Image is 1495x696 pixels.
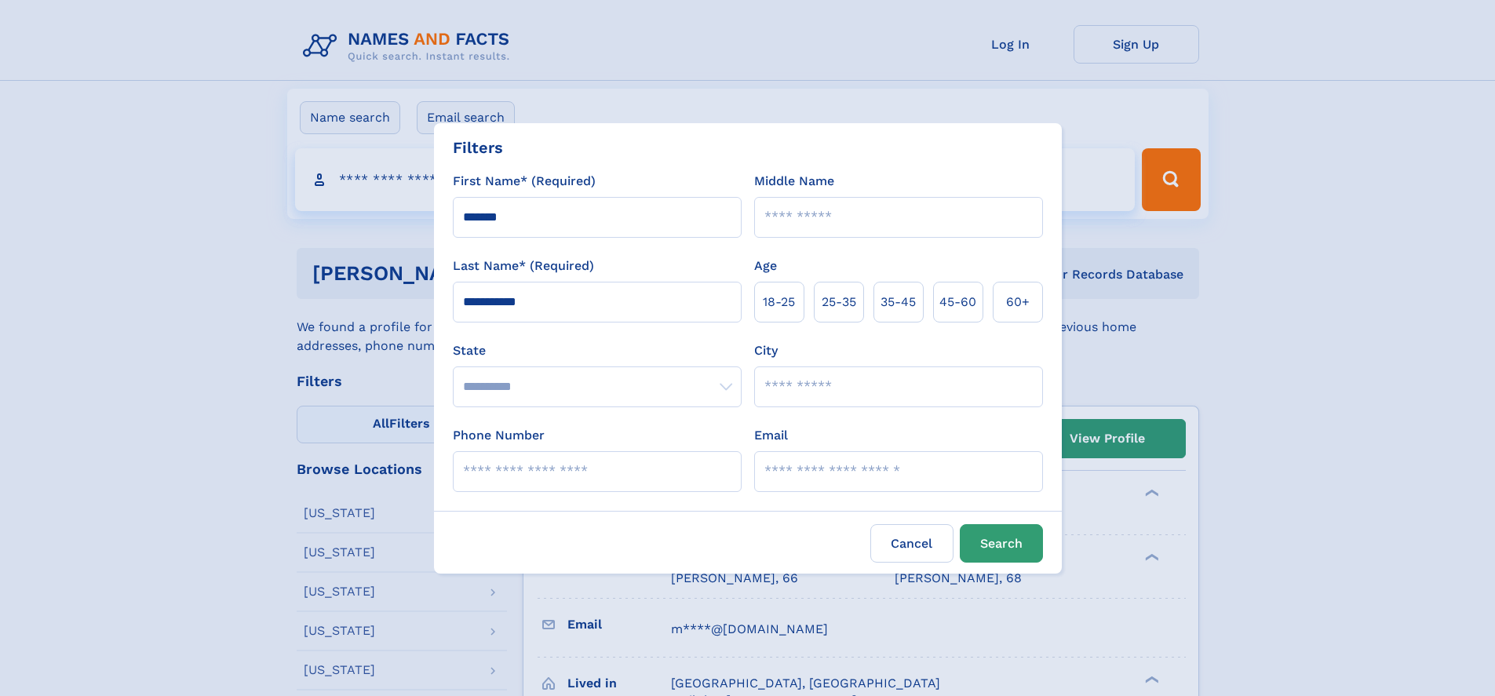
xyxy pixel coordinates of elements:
label: City [754,341,778,360]
span: 18‑25 [763,293,795,312]
div: Filters [453,136,503,159]
label: State [453,341,742,360]
span: 35‑45 [881,293,916,312]
button: Search [960,524,1043,563]
label: Phone Number [453,426,545,445]
label: Age [754,257,777,275]
span: 60+ [1006,293,1030,312]
label: Cancel [870,524,954,563]
label: Middle Name [754,172,834,191]
label: Last Name* (Required) [453,257,594,275]
span: 25‑35 [822,293,856,312]
label: First Name* (Required) [453,172,596,191]
label: Email [754,426,788,445]
span: 45‑60 [939,293,976,312]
